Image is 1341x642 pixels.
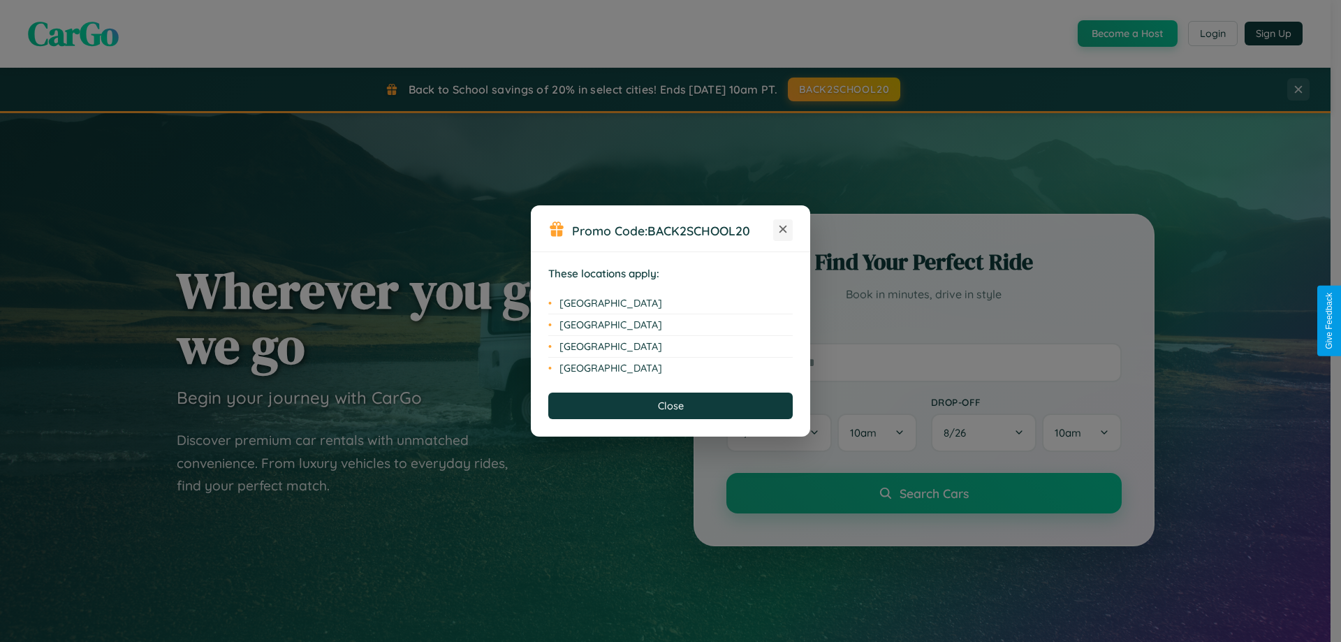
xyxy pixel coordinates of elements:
button: Close [548,393,793,419]
b: BACK2SCHOOL20 [647,223,750,238]
li: [GEOGRAPHIC_DATA] [548,293,793,314]
li: [GEOGRAPHIC_DATA] [548,358,793,379]
strong: These locations apply: [548,267,659,280]
li: [GEOGRAPHIC_DATA] [548,314,793,336]
div: Give Feedback [1324,293,1334,349]
h3: Promo Code: [572,223,773,238]
li: [GEOGRAPHIC_DATA] [548,336,793,358]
